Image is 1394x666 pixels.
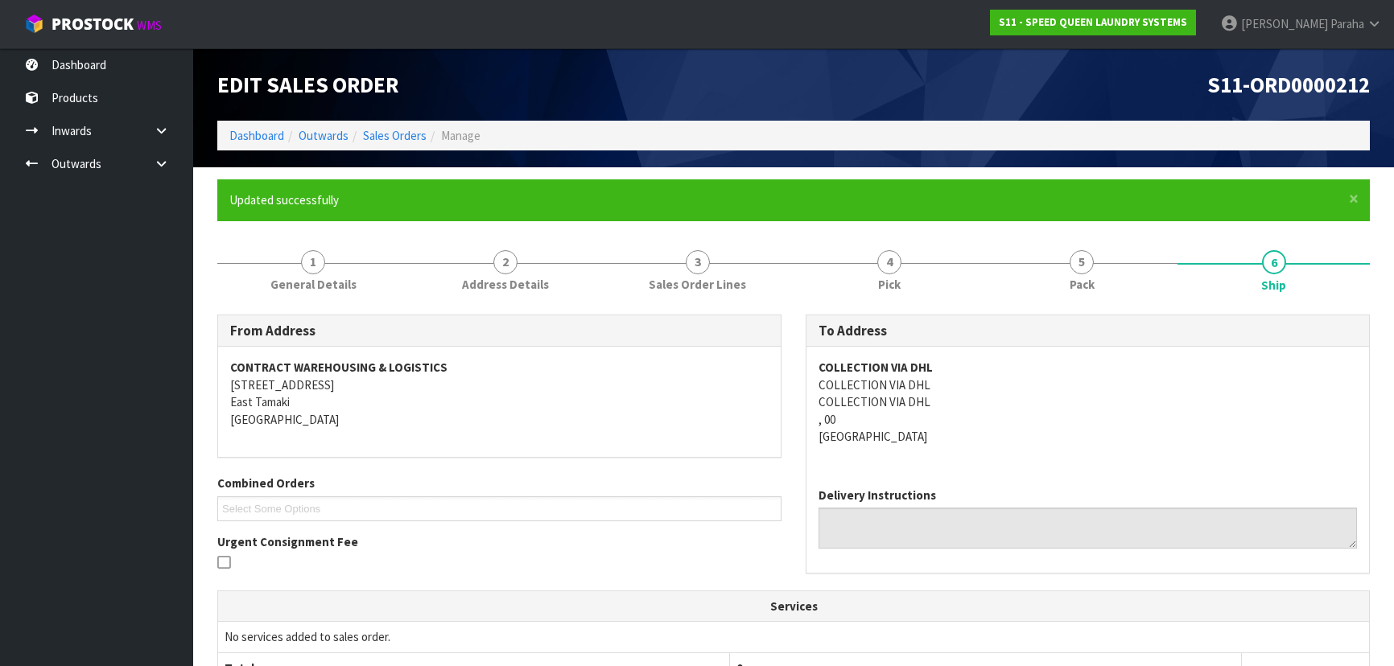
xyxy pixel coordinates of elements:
[218,591,1369,622] th: Services
[686,250,710,274] span: 3
[299,128,348,143] a: Outwards
[462,276,549,293] span: Address Details
[230,360,447,375] strong: CONTRACT WAREHOUSING & LOGISTICS
[493,250,518,274] span: 2
[877,250,901,274] span: 4
[24,14,44,34] img: cube-alt.png
[819,359,1357,445] address: COLLECTION VIA DHL COLLECTION VIA DHL , 00 [GEOGRAPHIC_DATA]
[999,15,1187,29] strong: S11 - SPEED QUEEN LAUNDRY SYSTEMS
[217,71,398,98] span: Edit Sales Order
[1207,71,1370,98] span: S11-ORD0000212
[819,487,936,504] label: Delivery Instructions
[990,10,1196,35] a: S11 - SPEED QUEEN LAUNDRY SYSTEMS
[217,533,358,550] label: Urgent Consignment Fee
[229,192,339,208] span: Updated successfully
[1241,16,1328,31] span: [PERSON_NAME]
[363,128,427,143] a: Sales Orders
[230,323,769,339] h3: From Address
[230,359,769,428] address: [STREET_ADDRESS] East Tamaki [GEOGRAPHIC_DATA]
[819,323,1357,339] h3: To Address
[229,128,284,143] a: Dashboard
[52,14,134,35] span: ProStock
[301,250,325,274] span: 1
[1262,250,1286,274] span: 6
[218,622,1369,652] td: No services added to sales order.
[217,475,315,491] label: Combined Orders
[1349,187,1359,210] span: ×
[270,276,357,293] span: General Details
[1070,276,1095,293] span: Pack
[441,128,480,143] span: Manage
[878,276,901,293] span: Pick
[1070,250,1094,274] span: 5
[1261,277,1286,294] span: Ship
[649,276,746,293] span: Sales Order Lines
[819,360,933,375] strong: COLLECTION VIA DHL
[137,18,162,33] small: WMS
[1330,16,1364,31] span: Paraha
